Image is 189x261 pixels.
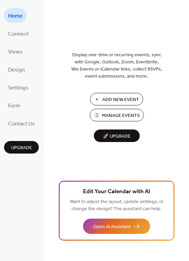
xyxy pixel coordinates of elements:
[94,129,140,142] button: 🚀 Upgrade
[4,98,24,113] a: Form
[4,26,33,41] a: Connect
[70,197,164,214] span: Want to adjust the layout, update settings, or change the design? The assistant can help.
[93,223,131,230] span: Open AI Assistant
[4,44,27,59] a: Views
[83,219,150,234] button: Open AI Assistant
[71,52,162,80] span: Display one-time or recurring events, sync with Google, Outlook, Zoom, Eventbrite, Wix Events or ...
[90,109,144,121] button: Manage Events
[98,132,136,141] span: 🚀 Upgrade
[8,83,28,93] span: Settings
[102,96,139,103] span: Add New Event
[8,101,20,111] span: Form
[4,62,29,77] a: Design
[83,187,150,197] span: Edit Your Calendar with AI
[102,112,140,119] span: Manage Events
[90,93,143,105] button: Add New Event
[8,11,23,21] span: Home
[8,47,23,57] span: Views
[4,80,32,95] a: Settings
[4,116,39,130] a: Contact Us
[4,8,27,23] a: Home
[11,144,32,152] span: Upgrade
[8,29,29,39] span: Connect
[4,141,39,154] button: Upgrade
[8,65,25,75] span: Design
[8,119,35,129] span: Contact Us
